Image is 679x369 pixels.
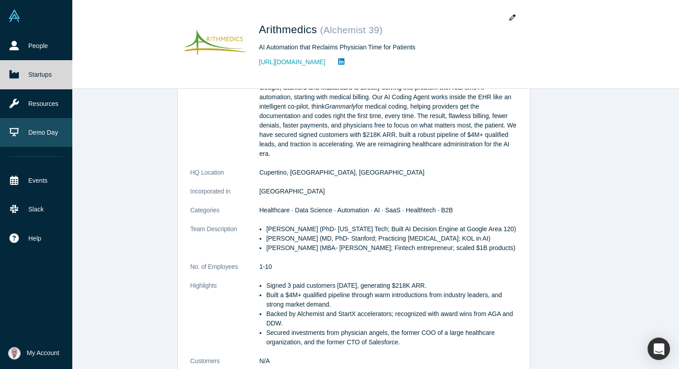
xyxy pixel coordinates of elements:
[260,168,517,177] dd: Cupertino, [GEOGRAPHIC_DATA], [GEOGRAPHIC_DATA]
[266,243,517,253] li: [PERSON_NAME] (MBA- [PERSON_NAME]; Fintech entrepreneur; scaled $1B products)
[190,206,260,224] dt: Categories
[28,234,41,243] span: Help
[260,187,517,196] dd: [GEOGRAPHIC_DATA]
[260,206,453,214] span: Healthcare · Data Science · Automation · AI · SaaS · Healthtech · B2B
[190,187,260,206] dt: Incorporated in
[260,64,517,158] p: Doctors lose nearly two hours a day to paperwork, taking them away from patient care and fueling ...
[8,347,21,360] img: Vetri Venthan Elango's Account
[27,348,59,358] span: My Account
[190,64,260,168] dt: Description
[325,103,356,110] em: Grammarly
[8,9,21,22] img: Alchemist Vault Logo
[266,234,517,243] li: [PERSON_NAME] (MD, PhD- Stanford; Practicing [MEDICAL_DATA]; KOL in AI)
[266,309,517,328] li: Backed by Alchemist and StartX accelerators; recognized with award wins from AGA and DDW.
[259,23,320,35] span: Arithmedics
[266,328,517,347] li: Secured investments from physician angels, the former COO of a large healthcare organization, and...
[190,168,260,187] dt: HQ Location
[260,262,517,272] dd: 1-10
[259,57,326,67] a: [URL][DOMAIN_NAME]
[190,281,260,356] dt: Highlights
[259,43,511,52] div: AI Automation that Reclaims Physician Time for Patients
[190,224,260,262] dt: Team Description
[260,356,517,366] dd: N/A
[266,281,517,290] li: Signed 3 paid customers [DATE], generating $218K ARR.
[8,347,59,360] button: My Account
[184,13,247,76] img: Arithmedics's Logo
[266,224,517,234] li: [PERSON_NAME] (PhD- [US_STATE] Tech; Built AI Decision Engine at Google Area 120)
[320,25,383,35] small: ( Alchemist 39 )
[190,262,260,281] dt: No. of Employees
[266,290,517,309] li: Built a $4M+ qualified pipeline through warm introductions from industry leaders, and strong mark...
